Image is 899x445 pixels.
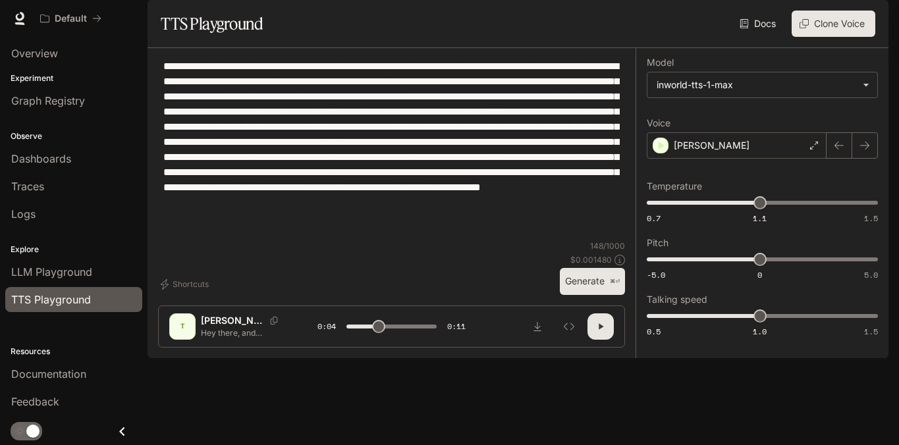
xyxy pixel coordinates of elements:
[265,317,283,325] button: Copy Voice ID
[657,78,856,92] div: inworld-tts-1-max
[158,274,214,295] button: Shortcuts
[172,316,193,337] div: T
[753,213,767,224] span: 1.1
[864,213,878,224] span: 1.5
[560,268,625,295] button: Generate⌘⏎
[864,326,878,337] span: 1.5
[753,326,767,337] span: 1.0
[647,269,665,280] span: -5.0
[674,139,749,152] p: [PERSON_NAME]
[647,213,661,224] span: 0.7
[647,58,674,67] p: Model
[647,182,702,191] p: Temperature
[792,11,875,37] button: Clone Voice
[55,13,87,24] p: Default
[647,295,707,304] p: Talking speed
[610,278,620,286] p: ⌘⏎
[201,327,286,338] p: Hey there, and welcome back to the show! We've got a fascinating episode lined up [DATE], includi...
[647,326,661,337] span: 0.5
[647,72,877,97] div: inworld-tts-1-max
[737,11,781,37] a: Docs
[647,118,670,128] p: Voice
[524,313,551,340] button: Download audio
[864,269,878,280] span: 5.0
[317,320,336,333] span: 0:04
[201,314,265,327] p: [PERSON_NAME]
[34,5,107,32] button: All workspaces
[161,11,263,37] h1: TTS Playground
[757,269,762,280] span: 0
[556,313,582,340] button: Inspect
[647,238,668,248] p: Pitch
[447,320,466,333] span: 0:11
